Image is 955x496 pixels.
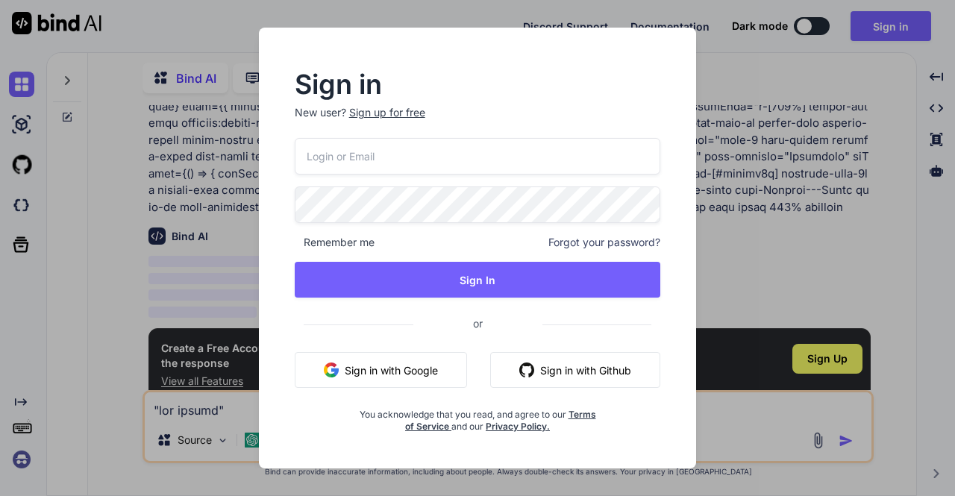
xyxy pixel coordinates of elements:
[295,138,661,175] input: Login or Email
[295,262,661,298] button: Sign In
[486,421,550,432] a: Privacy Policy.
[355,400,599,433] div: You acknowledge that you read, and agree to our and our
[405,409,596,432] a: Terms of Service
[519,362,534,377] img: github
[324,362,339,377] img: google
[413,305,542,342] span: or
[295,352,467,388] button: Sign in with Google
[295,105,661,138] p: New user?
[349,105,425,120] div: Sign up for free
[490,352,660,388] button: Sign in with Github
[295,235,375,250] span: Remember me
[295,72,661,96] h2: Sign in
[548,235,660,250] span: Forgot your password?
